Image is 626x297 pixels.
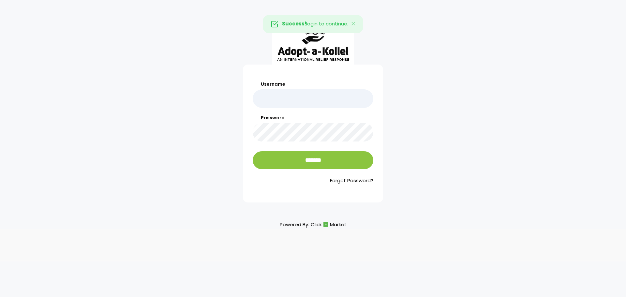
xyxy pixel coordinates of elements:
label: Username [253,81,373,88]
a: Forgot Password? [253,177,373,185]
div: login to continue. [263,15,363,33]
img: cm_icon.png [323,222,328,227]
img: aak_logo_sm.jpeg [272,18,354,65]
p: Powered By: [280,220,347,229]
label: Password [253,114,373,121]
button: Close [344,15,363,33]
a: ClickMarket [311,220,347,229]
strong: Success! [282,20,306,27]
